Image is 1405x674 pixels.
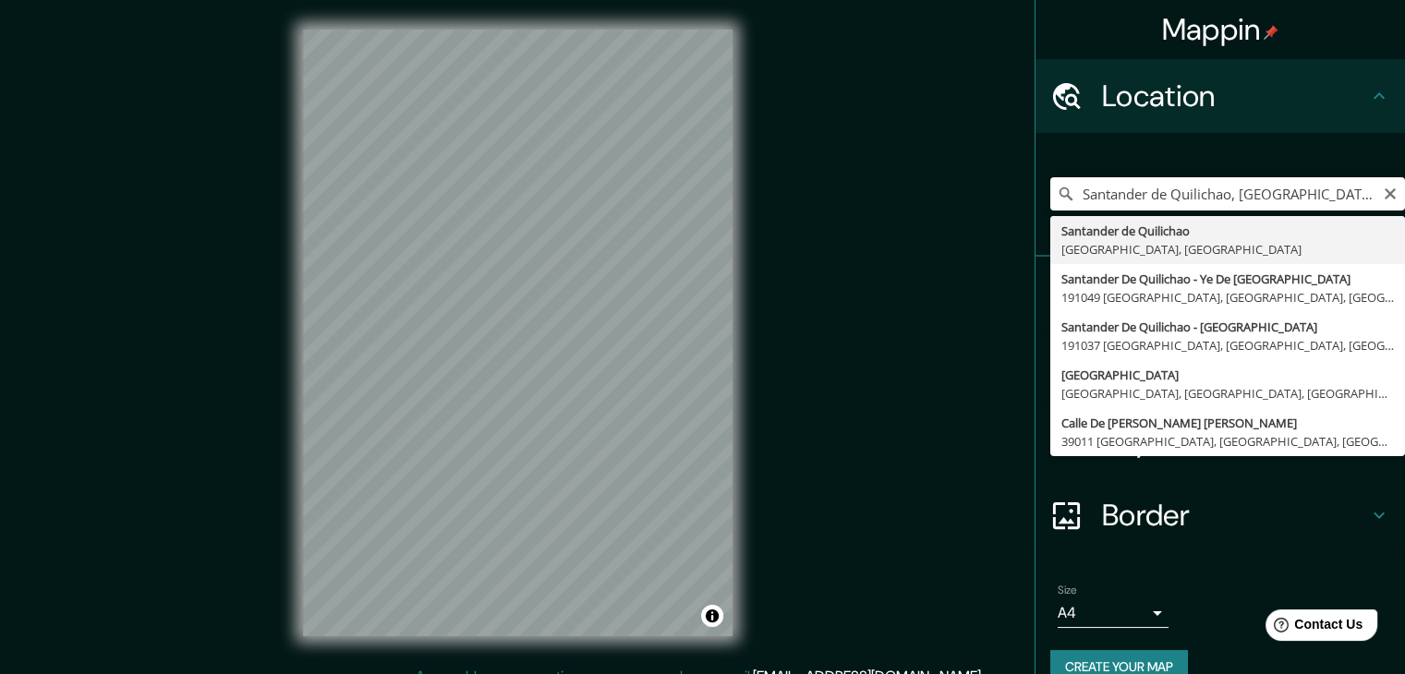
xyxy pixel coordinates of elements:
[1036,404,1405,478] div: Layout
[1036,331,1405,404] div: Style
[1061,222,1394,240] div: Santander de Quilichao
[1162,11,1279,48] h4: Mappin
[1061,270,1394,288] div: Santander De Quilichao - Ye De [GEOGRAPHIC_DATA]
[1102,423,1368,460] h4: Layout
[1036,257,1405,331] div: Pins
[1061,288,1394,307] div: 191049 [GEOGRAPHIC_DATA], [GEOGRAPHIC_DATA], [GEOGRAPHIC_DATA]
[1036,478,1405,552] div: Border
[1061,366,1394,384] div: [GEOGRAPHIC_DATA]
[1061,318,1394,336] div: Santander De Quilichao - [GEOGRAPHIC_DATA]
[1050,177,1405,211] input: Pick your city or area
[1102,497,1368,534] h4: Border
[1061,432,1394,451] div: 39011 [GEOGRAPHIC_DATA], [GEOGRAPHIC_DATA], [GEOGRAPHIC_DATA]
[1058,583,1077,598] label: Size
[1061,384,1394,403] div: [GEOGRAPHIC_DATA], [GEOGRAPHIC_DATA], [GEOGRAPHIC_DATA]
[1264,25,1278,40] img: pin-icon.png
[1061,240,1394,259] div: [GEOGRAPHIC_DATA], [GEOGRAPHIC_DATA]
[1241,602,1385,654] iframe: Help widget launcher
[1061,336,1394,355] div: 191037 [GEOGRAPHIC_DATA], [GEOGRAPHIC_DATA], [GEOGRAPHIC_DATA]
[1102,78,1368,114] h4: Location
[1058,598,1169,628] div: A4
[1036,59,1405,133] div: Location
[303,30,733,636] canvas: Map
[1061,414,1394,432] div: Calle De [PERSON_NAME] [PERSON_NAME]
[701,605,723,627] button: Toggle attribution
[1383,184,1398,201] button: Clear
